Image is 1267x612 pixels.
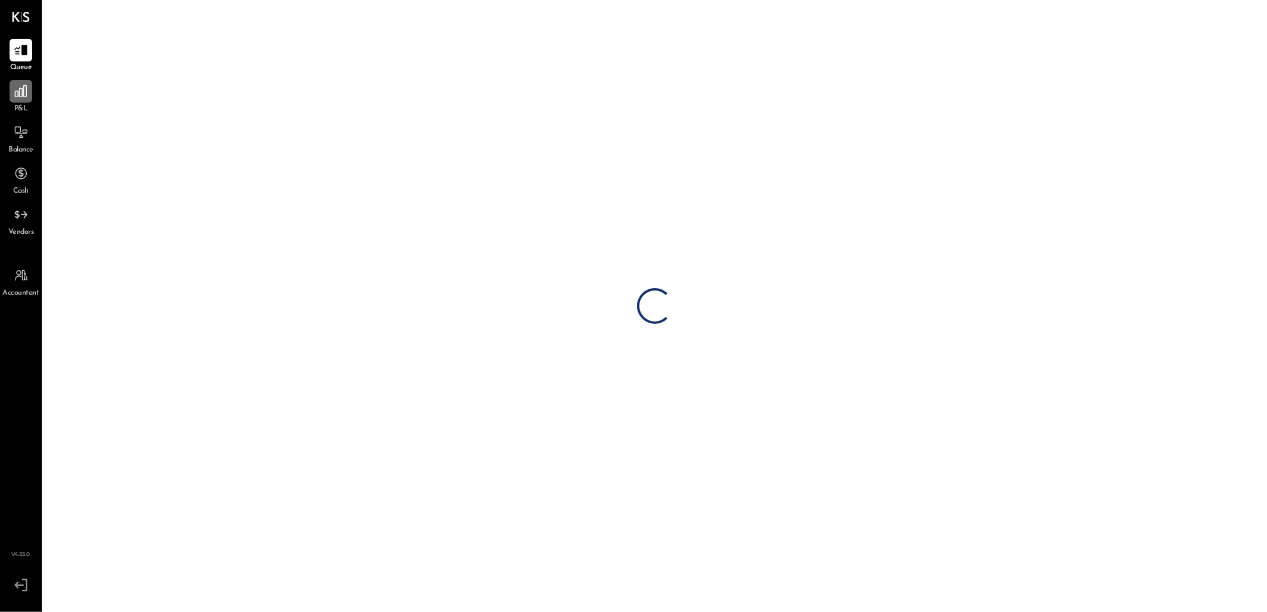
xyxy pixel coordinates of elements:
a: Accountant [1,264,41,299]
a: P&L [1,80,41,115]
span: P&L [14,104,28,115]
span: Cash [13,186,29,197]
a: Vendors [1,203,41,238]
span: Vendors [8,227,34,238]
span: Queue [10,63,32,73]
span: Accountant [3,288,39,299]
span: Balance [8,145,33,156]
a: Cash [1,162,41,197]
a: Balance [1,121,41,156]
a: Queue [1,39,41,73]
